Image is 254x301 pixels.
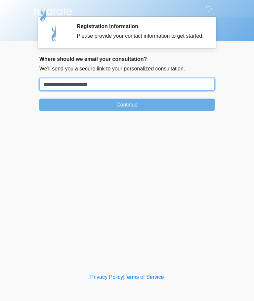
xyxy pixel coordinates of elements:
[33,5,73,22] img: Hydrate IV Bar - Arcadia Logo
[90,274,123,280] a: Privacy Policy
[39,56,215,62] h2: Where should we email your consultation?
[77,32,205,40] div: Please provide your contact information to get started.
[124,274,164,280] a: Terms of Service
[44,23,64,43] img: Agent Avatar
[39,65,215,73] p: We'll send you a secure link to your personalized consultation.
[123,274,124,280] a: |
[39,99,215,111] button: Continue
